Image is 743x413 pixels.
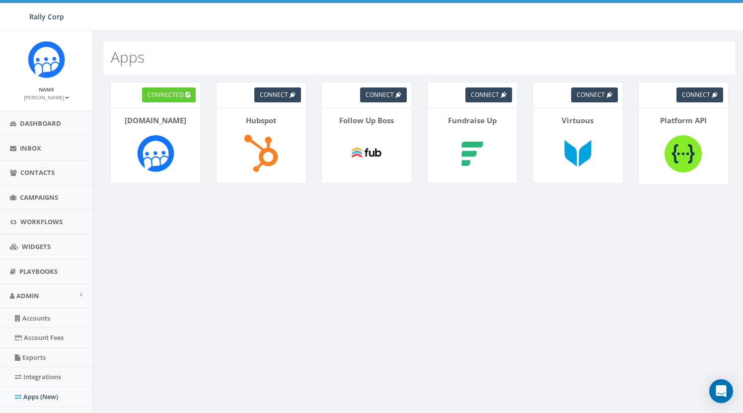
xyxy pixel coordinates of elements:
span: Rally Corp [29,12,64,21]
p: Follow Up Boss [329,115,404,126]
p: [DOMAIN_NAME] [118,115,193,126]
a: connect [254,87,301,102]
div: Open Intercom Messenger [709,379,733,403]
img: Hubspot-logo [239,131,284,175]
p: Virtuous [540,115,615,126]
img: Virtuous-logo [555,131,600,175]
a: connect [360,87,407,102]
a: [PERSON_NAME] [24,92,69,101]
span: Contacts [20,168,55,177]
small: [PERSON_NAME] [24,94,69,101]
img: Fundraise Up-logo [450,131,495,175]
span: connect [471,90,499,99]
span: Campaigns [20,193,58,202]
span: Widgets [22,242,51,251]
img: Platform API-logo [661,131,706,177]
p: Platform API [646,115,721,126]
a: connect [676,87,723,102]
span: connected [148,90,184,99]
h2: Apps [111,49,145,65]
span: connect [366,90,394,99]
a: connected [142,87,196,102]
span: connect [577,90,605,99]
a: connect [571,87,618,102]
img: Rally.so-logo [133,131,178,175]
span: Workflows [20,217,63,226]
span: Playbooks [19,267,58,276]
span: Dashboard [20,119,61,128]
p: Hubspot [224,115,299,126]
span: connect [682,90,710,99]
small: Name [39,86,54,93]
img: Icon_1.png [28,41,65,78]
p: Fundraise Up [435,115,510,126]
a: connect [465,87,512,102]
span: Inbox [20,144,41,153]
span: connect [260,90,288,99]
span: Admin [16,291,39,300]
img: Follow Up Boss-logo [344,131,389,175]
